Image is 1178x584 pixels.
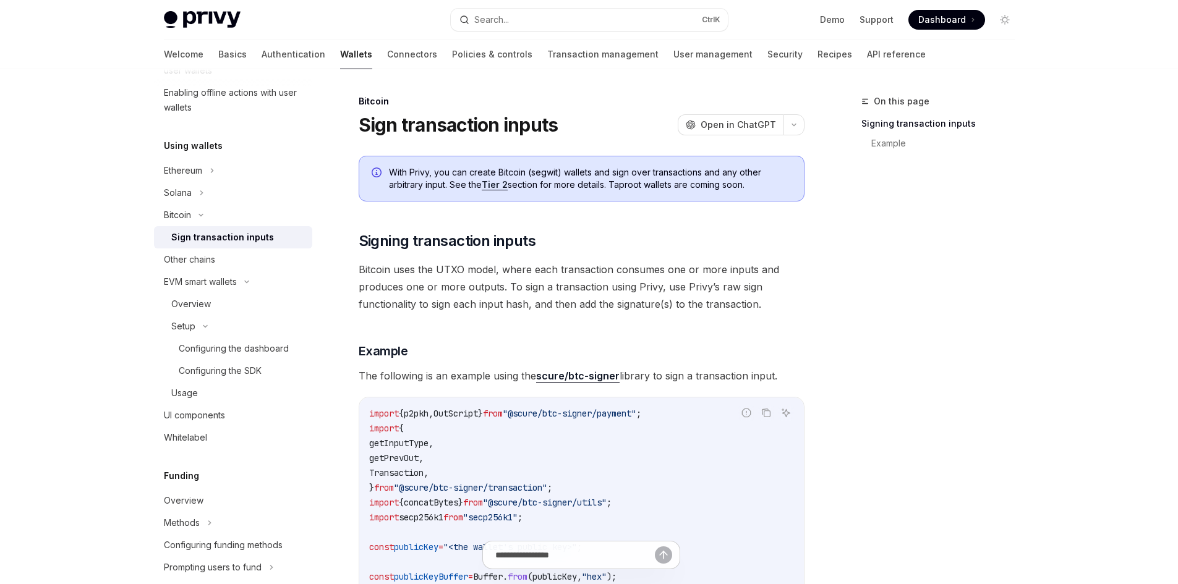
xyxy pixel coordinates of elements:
a: Overview [154,293,312,315]
button: Ask AI [778,405,794,421]
span: from [463,497,483,508]
a: Signing transaction inputs [861,114,1025,133]
span: Bitcoin uses the UTXO model, where each transaction consumes one or more inputs and produces one ... [359,261,805,313]
span: "@scure/btc-signer/utils" [483,497,607,508]
span: import [369,512,399,523]
span: , [429,408,433,419]
span: The following is an example using the library to sign a transaction input. [359,367,805,384]
span: , [419,452,424,463]
span: ; [636,408,641,419]
div: Ethereum [164,163,202,178]
span: "secp256k1" [463,512,518,523]
span: p2pkh [404,408,429,419]
a: Tier 2 [482,179,508,190]
a: Welcome [164,40,203,69]
a: Recipes [817,40,852,69]
span: ; [547,482,552,493]
span: from [374,482,394,493]
button: Send message [655,546,672,564]
span: ; [607,497,612,508]
a: Configuring the dashboard [154,337,312,360]
a: Usage [154,382,312,404]
svg: Info [372,167,384,180]
div: Sign transaction inputs [171,230,274,245]
a: UI components [154,404,312,426]
div: Methods [164,515,200,530]
span: concatBytes [404,497,458,508]
span: OutScript [433,408,478,419]
a: Overview [154,489,312,512]
div: Overview [164,493,203,508]
span: from [443,512,463,523]
span: Example [359,342,408,360]
span: Signing transaction inputs [359,231,536,251]
a: User management [673,40,753,69]
a: Configuring the SDK [154,360,312,382]
span: With Privy, you can create Bitcoin (segwit) wallets and sign over transactions and any other arbi... [389,166,792,191]
a: Dashboard [908,10,985,30]
button: Report incorrect code [738,405,754,421]
span: { [399,408,404,419]
div: EVM smart wallets [164,274,237,289]
h5: Using wallets [164,138,223,153]
div: Usage [171,386,198,400]
a: Whitelabel [154,426,312,449]
span: "@scure/btc-signer/transaction" [394,482,547,493]
span: } [369,482,374,493]
a: Example [871,133,1025,153]
h1: Sign transaction inputs [359,114,558,136]
div: Solana [164,185,192,200]
span: } [458,497,463,508]
div: UI components [164,408,225,423]
span: On this page [874,94,929,109]
a: Authentication [262,40,325,69]
div: Configuring funding methods [164,538,283,552]
span: { [399,497,404,508]
div: Prompting users to fund [164,560,262,575]
span: { [399,423,404,434]
h5: Funding [164,468,199,483]
a: Policies & controls [452,40,532,69]
button: Copy the contents from the code block [758,405,774,421]
div: Other chains [164,252,215,267]
div: Configuring the SDK [179,363,262,378]
button: Open in ChatGPT [678,114,783,135]
a: Wallets [340,40,372,69]
a: Support [860,14,894,26]
span: Ctrl K [702,15,720,25]
a: Sign transaction inputs [154,226,312,248]
a: Demo [820,14,845,26]
span: from [483,408,503,419]
button: Search...CtrlK [451,9,728,31]
span: Transaction [369,467,424,478]
span: getPrevOut [369,452,419,463]
div: Enabling offline actions with user wallets [164,85,305,115]
span: import [369,423,399,434]
span: secp256k1 [399,512,443,523]
span: getInputType [369,438,429,449]
span: import [369,497,399,508]
span: "@scure/btc-signer/payment" [503,408,636,419]
a: Other chains [154,248,312,271]
span: Open in ChatGPT [701,119,776,131]
div: Configuring the dashboard [179,341,289,356]
div: Setup [171,319,195,334]
div: Bitcoin [359,95,805,108]
a: scure/btc-signer [536,370,620,383]
img: light logo [164,11,241,28]
a: Transaction management [547,40,659,69]
span: , [429,438,433,449]
a: Basics [218,40,247,69]
div: Whitelabel [164,430,207,445]
button: Toggle dark mode [995,10,1015,30]
div: Search... [474,12,509,27]
span: , [424,467,429,478]
div: Bitcoin [164,208,191,222]
span: } [478,408,483,419]
a: API reference [867,40,926,69]
a: Enabling offline actions with user wallets [154,82,312,119]
a: Connectors [387,40,437,69]
div: Overview [171,297,211,311]
span: Dashboard [918,14,966,26]
span: import [369,408,399,419]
